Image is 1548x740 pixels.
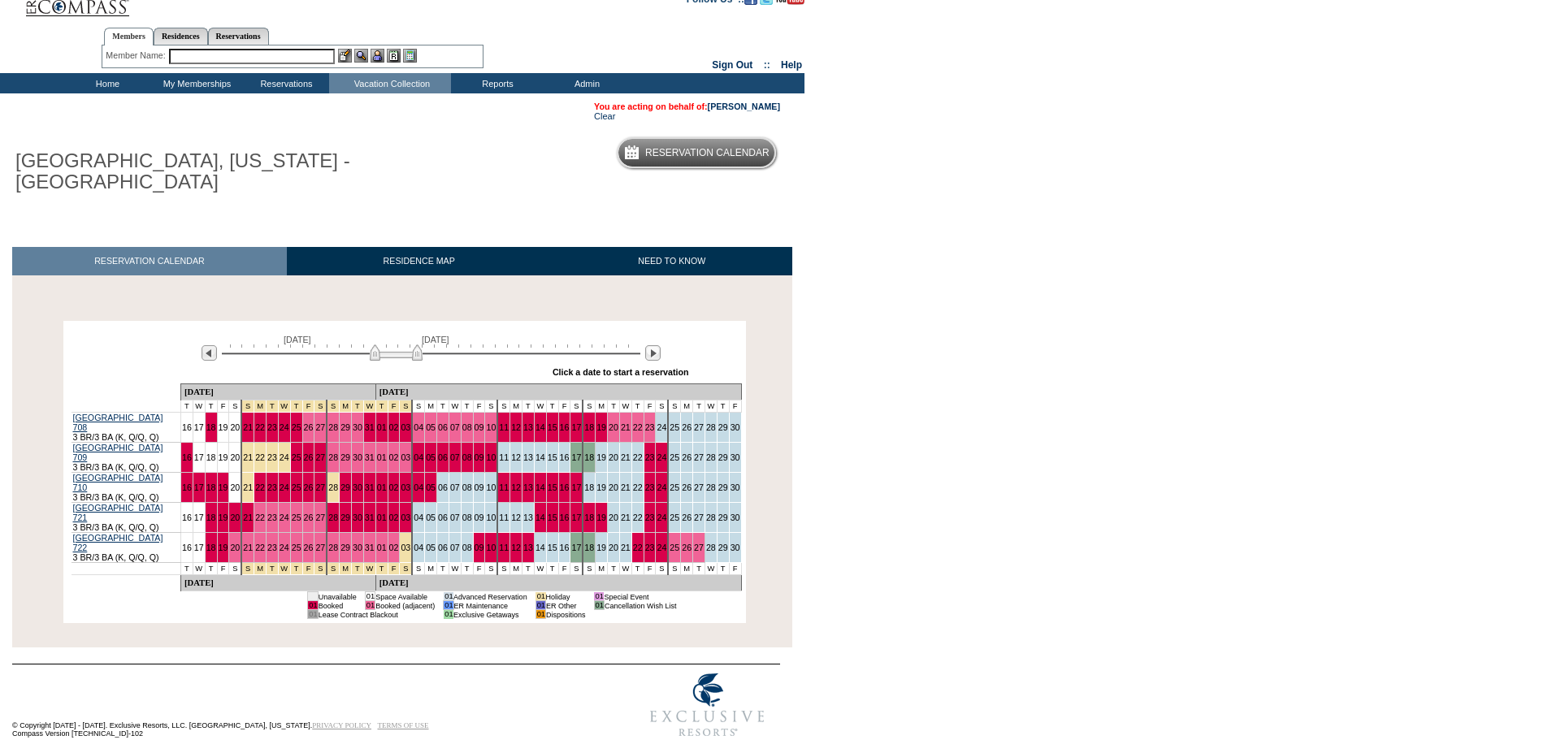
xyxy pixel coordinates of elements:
[706,543,716,552] a: 28
[292,452,301,462] a: 25
[106,49,168,63] div: Member Name:
[609,543,618,552] a: 20
[182,543,192,552] a: 16
[414,452,423,462] a: 04
[219,543,228,552] a: 19
[206,483,216,492] a: 18
[401,483,410,492] a: 03
[645,483,655,492] a: 23
[414,513,423,522] a: 04
[718,483,728,492] a: 29
[150,73,240,93] td: My Memberships
[536,513,545,522] a: 14
[389,483,399,492] a: 02
[548,483,557,492] a: 15
[388,400,400,413] td: New Year's
[511,422,521,432] a: 12
[548,513,557,522] a: 15
[523,543,533,552] a: 13
[243,483,253,492] a: 21
[657,452,666,462] a: 24
[104,28,154,45] a: Members
[194,543,204,552] a: 17
[182,483,192,492] a: 16
[315,483,325,492] a: 27
[255,483,265,492] a: 22
[230,513,240,522] a: 20
[73,473,163,492] a: [GEOGRAPHIC_DATA] 710
[510,400,523,413] td: M
[422,335,449,344] span: [DATE]
[401,543,410,552] a: 03
[254,400,267,413] td: Christmas
[584,513,594,522] a: 18
[633,452,643,462] a: 22
[352,400,364,413] td: New Year's
[280,483,289,492] a: 24
[365,543,375,552] a: 31
[340,543,350,552] a: 29
[670,513,679,522] a: 25
[389,513,399,522] a: 02
[243,543,253,552] a: 21
[267,483,277,492] a: 23
[560,452,570,462] a: 16
[645,345,661,361] img: Next
[328,483,338,492] a: 28
[267,422,277,432] a: 23
[377,483,387,492] a: 01
[438,422,448,432] a: 06
[426,422,436,432] a: 05
[657,483,666,492] a: 24
[499,543,509,552] a: 11
[718,543,728,552] a: 29
[353,543,362,552] a: 30
[278,400,290,413] td: Christmas
[682,483,692,492] a: 26
[327,400,339,413] td: New Year's
[451,73,540,93] td: Reports
[302,400,314,413] td: Christmas
[694,452,704,462] a: 27
[511,483,521,492] a: 12
[315,422,325,432] a: 27
[571,452,581,462] a: 17
[499,483,509,492] a: 11
[340,483,350,492] a: 29
[475,452,484,462] a: 09
[706,452,716,462] a: 28
[764,59,770,71] span: ::
[292,543,301,552] a: 25
[682,513,692,522] a: 26
[560,543,570,552] a: 16
[292,422,301,432] a: 25
[536,543,545,552] a: 14
[450,543,460,552] a: 07
[584,543,594,552] a: 18
[486,422,496,432] a: 10
[682,452,692,462] a: 26
[315,543,325,552] a: 27
[781,59,802,71] a: Help
[473,400,485,413] td: F
[401,513,410,522] a: 03
[230,543,240,552] a: 20
[353,513,362,522] a: 30
[426,513,436,522] a: 05
[609,513,618,522] a: 20
[304,422,314,432] a: 26
[290,400,302,413] td: Christmas
[73,503,163,522] a: [GEOGRAPHIC_DATA] 721
[194,513,204,522] a: 17
[560,422,570,432] a: 16
[426,543,436,552] a: 05
[694,513,704,522] a: 27
[426,483,436,492] a: 05
[540,73,630,93] td: Admin
[206,543,216,552] a: 18
[340,400,352,413] td: New Year's
[706,422,716,432] a: 28
[208,28,269,45] a: Reservations
[657,422,666,432] a: 24
[365,513,375,522] a: 31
